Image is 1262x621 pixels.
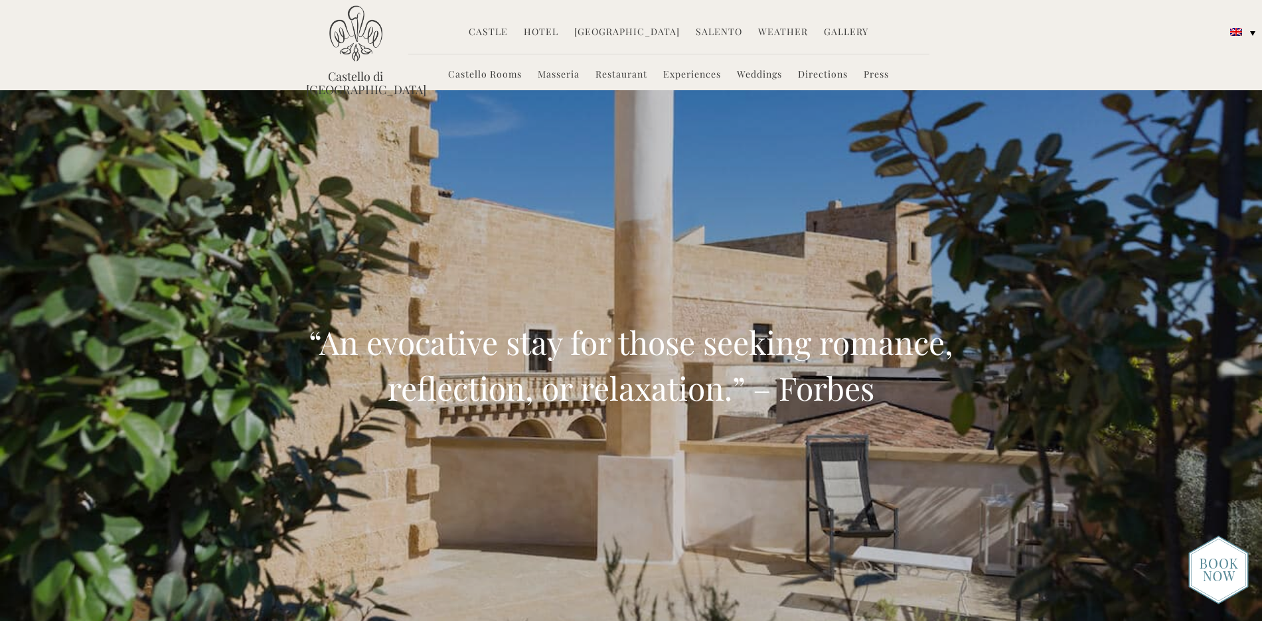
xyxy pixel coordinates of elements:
[1188,535,1249,604] img: new-booknow.png
[696,25,742,40] a: Salento
[824,25,868,40] a: Gallery
[524,25,558,40] a: Hotel
[864,68,889,83] a: Press
[574,25,680,40] a: [GEOGRAPHIC_DATA]
[798,68,848,83] a: Directions
[448,68,522,83] a: Castello Rooms
[329,5,382,62] img: Castello di Ugento
[663,68,721,83] a: Experiences
[595,68,647,83] a: Restaurant
[737,68,782,83] a: Weddings
[538,68,580,83] a: Masseria
[469,25,508,40] a: Castle
[309,320,953,409] span: “An evocative stay for those seeking romance, reflection, or relaxation.” – Forbes
[1230,28,1242,36] img: English
[758,25,808,40] a: Weather
[306,70,406,96] a: Castello di [GEOGRAPHIC_DATA]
